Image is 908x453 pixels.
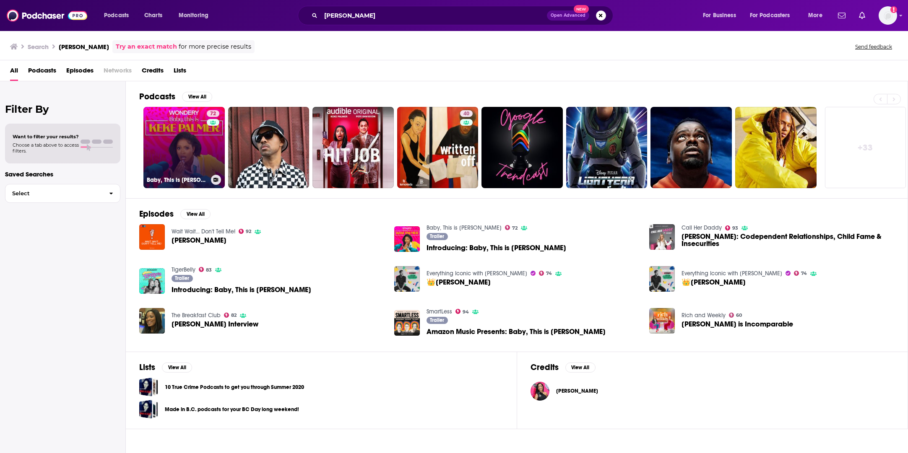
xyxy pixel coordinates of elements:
span: [PERSON_NAME] Interview [172,321,258,328]
h3: Baby, This is [PERSON_NAME] [147,176,208,184]
a: 10 True Crime Podcasts to get you through Summer 2020 [165,383,304,392]
a: Show notifications dropdown [835,8,849,23]
button: open menu [173,9,219,22]
a: Keke Palmer: Codependent Relationships, Child Fame & Insecurities [682,233,894,247]
span: New [574,5,589,13]
a: Everything Iconic with Danny Pellegrino [682,270,782,277]
a: 83 [199,267,212,272]
a: PodcastsView All [139,91,212,102]
img: Introducing: Baby, This is Keke Palmer [394,226,420,252]
span: Logged in as rowan.sullivan [879,6,897,25]
a: 40 [460,110,473,117]
button: Open AdvancedNew [547,10,589,21]
span: Want to filter your results? [13,134,79,140]
a: Rich and Weekly [682,312,726,319]
a: Amazon Music Presents: Baby, This is Keke Palmer [427,328,606,335]
img: 👑Keke Palmer [649,266,675,292]
input: Search podcasts, credits, & more... [321,9,547,22]
a: 60 [729,313,742,318]
a: EpisodesView All [139,209,211,219]
a: 82 [224,313,237,318]
button: open menu [744,9,802,22]
span: [PERSON_NAME] is Incomparable [682,321,793,328]
span: For Podcasters [750,10,790,21]
span: 94 [463,310,469,314]
h3: Search [28,43,49,51]
a: Credits [142,64,164,81]
span: More [808,10,822,21]
img: Keke Palmer [139,224,165,250]
p: Saved Searches [5,170,120,178]
button: open menu [697,9,747,22]
span: Open Advanced [551,13,585,18]
span: 60 [736,313,742,317]
a: Made in B.C. podcasts for your BC Day long weekend! [165,405,299,414]
a: Keke Palmer: Codependent Relationships, Child Fame & Insecurities [649,224,675,250]
button: View All [180,209,211,219]
a: Wait Wait... Don't Tell Me! [172,228,235,235]
a: Keke Palmer is Incomparable [649,308,675,334]
a: TigerBelly [172,266,195,273]
a: CreditsView All [531,362,596,373]
button: View All [565,362,596,373]
h2: Lists [139,362,155,373]
a: Podchaser - Follow, Share and Rate Podcasts [7,8,87,23]
img: KeKe Palmer Interview [139,308,165,334]
button: View All [182,92,212,102]
a: 74 [539,271,552,276]
a: Introducing: Baby, This is Keke Palmer [139,268,165,294]
span: 72 [512,226,518,230]
span: Trailer [430,234,444,239]
h2: Filter By [5,103,120,115]
a: 👑Keke Palmer [682,279,746,286]
a: Show notifications dropdown [856,8,869,23]
span: All [10,64,18,81]
a: Everything Iconic with Danny Pellegrino [427,270,527,277]
a: 40 [397,107,479,188]
a: ListsView All [139,362,192,373]
a: Keke Palmer [531,382,549,401]
a: Try an exact match [116,42,177,52]
span: Select [5,191,102,196]
a: 72Baby, This is [PERSON_NAME] [143,107,225,188]
span: 92 [246,230,251,233]
a: 92 [239,229,252,234]
button: Select [5,184,120,203]
a: Introducing: Baby, This is Keke Palmer [427,244,566,251]
a: The Breakfast Club [172,312,221,319]
span: Podcasts [104,10,129,21]
span: Episodes [66,64,94,81]
span: [PERSON_NAME] [172,237,226,244]
span: 72 [210,110,216,118]
a: Lists [174,64,186,81]
h2: Podcasts [139,91,175,102]
a: Podcasts [28,64,56,81]
button: Send feedback [853,43,895,50]
button: open menu [98,9,140,22]
a: 93 [725,225,739,230]
a: Keke Palmer [172,237,226,244]
a: 72 [207,110,219,117]
a: 10 True Crime Podcasts to get you through Summer 2020 [139,378,158,396]
a: Baby, This is Keke Palmer [427,224,502,231]
span: 👑[PERSON_NAME] [427,279,491,286]
button: open menu [802,9,833,22]
span: 74 [801,272,807,275]
a: Made in B.C. podcasts for your BC Day long weekend! [139,400,158,419]
span: Trailer [430,318,444,323]
span: for more precise results [179,42,251,52]
a: 94 [455,309,469,314]
a: 👑Keke Palmer [394,266,420,292]
span: Choose a tab above to access filters. [13,142,79,154]
a: Keke Palmer [556,388,598,394]
h3: [PERSON_NAME] [59,43,109,51]
button: Keke PalmerKeke Palmer [531,378,895,404]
